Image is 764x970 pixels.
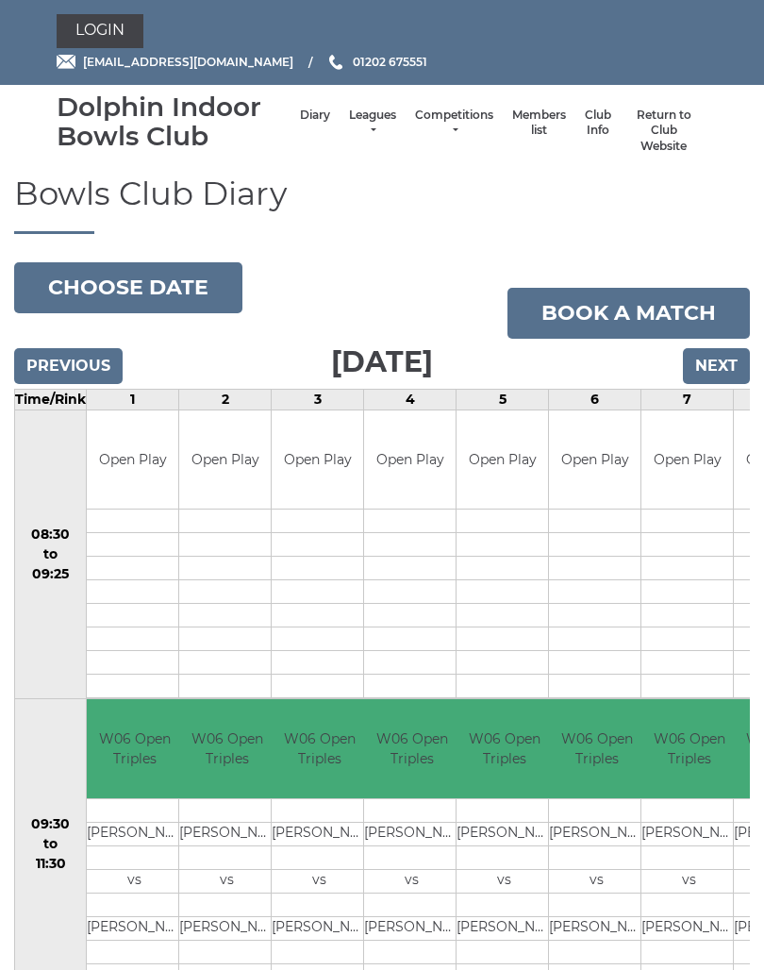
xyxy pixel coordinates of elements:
[457,869,552,893] td: vs
[457,822,552,845] td: [PERSON_NAME]
[179,699,274,798] td: W06 Open Triples
[272,916,367,940] td: [PERSON_NAME]
[512,108,566,139] a: Members list
[364,699,459,798] td: W06 Open Triples
[15,410,87,699] td: 08:30 to 09:25
[630,108,698,155] a: Return to Club Website
[272,389,364,410] td: 3
[57,55,75,69] img: Email
[14,348,123,384] input: Previous
[641,822,737,845] td: [PERSON_NAME]
[329,55,342,70] img: Phone us
[83,55,293,69] span: [EMAIL_ADDRESS][DOMAIN_NAME]
[272,822,367,845] td: [PERSON_NAME]
[87,389,179,410] td: 1
[349,108,396,139] a: Leagues
[641,410,733,510] td: Open Play
[364,410,456,510] td: Open Play
[457,916,552,940] td: [PERSON_NAME]
[87,410,178,510] td: Open Play
[507,288,750,339] a: Book a match
[179,869,274,893] td: vs
[14,262,242,313] button: Choose date
[272,869,367,893] td: vs
[585,108,611,139] a: Club Info
[364,822,459,845] td: [PERSON_NAME]
[57,92,291,151] div: Dolphin Indoor Bowls Club
[326,53,427,71] a: Phone us 01202 675551
[179,389,272,410] td: 2
[364,869,459,893] td: vs
[641,869,737,893] td: vs
[683,348,750,384] input: Next
[15,389,87,410] td: Time/Rink
[549,916,644,940] td: [PERSON_NAME]
[457,699,552,798] td: W06 Open Triples
[641,699,737,798] td: W06 Open Triples
[57,14,143,48] a: Login
[641,916,737,940] td: [PERSON_NAME]
[179,410,271,510] td: Open Play
[415,108,493,139] a: Competitions
[14,176,750,233] h1: Bowls Club Diary
[87,822,182,845] td: [PERSON_NAME]
[179,916,274,940] td: [PERSON_NAME]
[353,55,427,69] span: 01202 675551
[549,699,644,798] td: W06 Open Triples
[549,869,644,893] td: vs
[300,108,330,124] a: Diary
[457,410,548,510] td: Open Play
[549,822,644,845] td: [PERSON_NAME]
[272,699,367,798] td: W06 Open Triples
[364,916,459,940] td: [PERSON_NAME]
[457,389,549,410] td: 5
[179,822,274,845] td: [PERSON_NAME]
[549,410,640,510] td: Open Play
[87,869,182,893] td: vs
[364,389,457,410] td: 4
[57,53,293,71] a: Email [EMAIL_ADDRESS][DOMAIN_NAME]
[549,389,641,410] td: 6
[87,699,182,798] td: W06 Open Triples
[641,389,734,410] td: 7
[272,410,363,510] td: Open Play
[87,916,182,940] td: [PERSON_NAME]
